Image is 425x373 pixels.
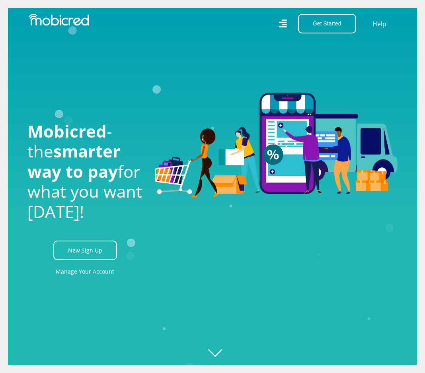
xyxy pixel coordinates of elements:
h1: - the for what you want [DATE]! [27,121,143,221]
a: Help [372,19,387,29]
a: Manage Your Account [56,262,114,280]
img: Welcome to Mobicred [155,93,398,198]
img: Mobicred [29,14,89,26]
span: smarter way to pay [27,140,120,182]
span: Mobicred [27,120,107,142]
button: Get Started [298,14,356,33]
a: New Sign Up [53,241,117,260]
